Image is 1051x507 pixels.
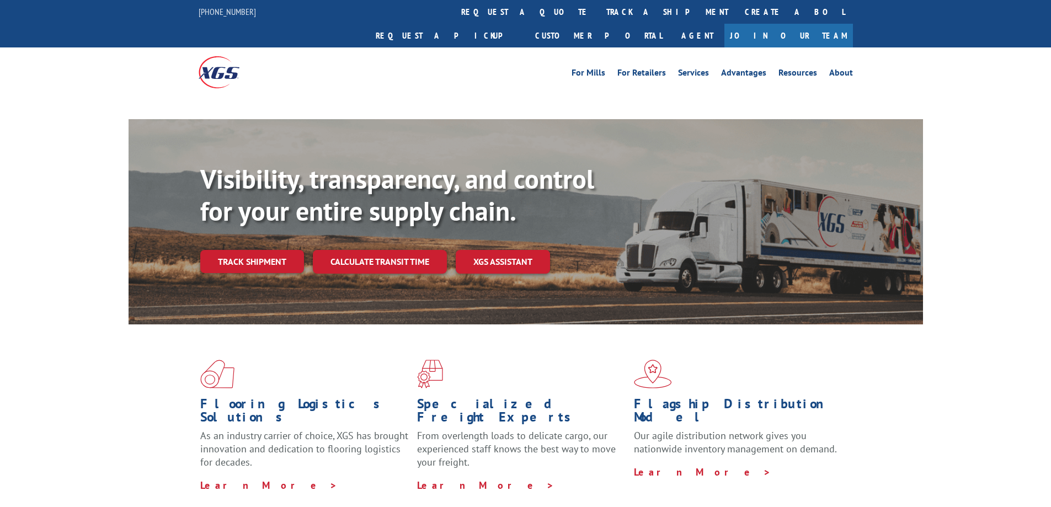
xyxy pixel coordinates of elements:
[417,360,443,388] img: xgs-icon-focused-on-flooring-red
[200,250,304,273] a: Track shipment
[678,68,709,81] a: Services
[634,360,672,388] img: xgs-icon-flagship-distribution-model-red
[778,68,817,81] a: Resources
[367,24,527,47] a: Request a pickup
[670,24,724,47] a: Agent
[829,68,853,81] a: About
[572,68,605,81] a: For Mills
[200,397,409,429] h1: Flooring Logistics Solutions
[634,429,837,455] span: Our agile distribution network gives you nationwide inventory management on demand.
[634,397,842,429] h1: Flagship Distribution Model
[200,429,408,468] span: As an industry carrier of choice, XGS has brought innovation and dedication to flooring logistics...
[456,250,550,274] a: XGS ASSISTANT
[527,24,670,47] a: Customer Portal
[200,479,338,492] a: Learn More >
[634,466,771,478] a: Learn More >
[721,68,766,81] a: Advantages
[417,397,626,429] h1: Specialized Freight Experts
[200,162,594,228] b: Visibility, transparency, and control for your entire supply chain.
[199,6,256,17] a: [PHONE_NUMBER]
[417,429,626,478] p: From overlength loads to delicate cargo, our experienced staff knows the best way to move your fr...
[313,250,447,274] a: Calculate transit time
[417,479,554,492] a: Learn More >
[200,360,234,388] img: xgs-icon-total-supply-chain-intelligence-red
[724,24,853,47] a: Join Our Team
[617,68,666,81] a: For Retailers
